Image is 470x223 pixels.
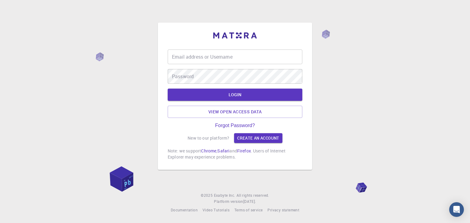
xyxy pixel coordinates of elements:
span: Platform version [214,199,243,205]
a: Video Tutorials [203,207,229,213]
a: Chrome [201,148,216,154]
a: Exabyte Inc. [214,192,235,199]
span: Exabyte Inc. [214,193,235,198]
a: Terms of service [234,207,263,213]
a: Safari [217,148,229,154]
span: © 2025 [201,192,214,199]
span: [DATE] . [243,199,256,204]
p: Note: we support , and . Users of Internet Explorer may experience problems. [168,148,302,160]
span: Terms of service [234,207,263,212]
span: All rights reserved. [237,192,269,199]
span: Privacy statement [267,207,299,212]
a: Documentation [171,207,198,213]
a: View open access data [168,106,302,118]
a: [DATE]. [243,199,256,205]
span: Video Tutorials [203,207,229,212]
a: Create an account [234,133,282,143]
a: Forgot Password? [215,123,255,128]
button: LOGIN [168,89,302,101]
span: Documentation [171,207,198,212]
a: Privacy statement [267,207,299,213]
div: Open Intercom Messenger [449,202,464,217]
p: New to our platform? [188,135,229,141]
a: Firefox [237,148,251,154]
